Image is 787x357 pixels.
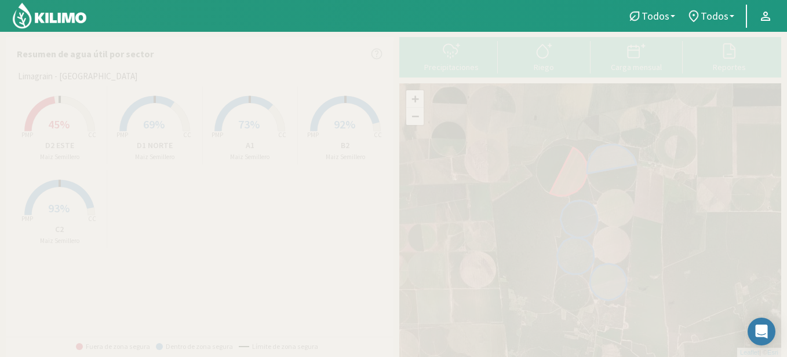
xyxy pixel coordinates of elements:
[48,201,70,215] span: 93%
[239,343,318,351] span: Límite de zona segura
[298,139,393,152] p: B2
[48,117,70,131] span: 45%
[406,108,424,125] a: Zoom out
[405,41,498,72] button: Precipitaciones
[740,349,759,356] a: Leaflet
[156,343,233,351] span: Dentro de zona segura
[212,131,223,139] tspan: PMP
[594,63,680,71] div: Carga mensual
[767,349,778,356] a: Esri
[88,215,96,223] tspan: CC
[591,41,683,72] button: Carga mensual
[409,63,494,71] div: Precipitaciones
[501,63,587,71] div: Riego
[298,152,393,162] p: Maiz Semillero
[642,10,669,22] span: Todos
[12,152,107,162] p: Maiz Semillero
[76,343,150,351] span: Fuera de zona segura
[701,10,728,22] span: Todos
[374,131,382,139] tspan: CC
[12,2,88,30] img: Kilimo
[107,152,202,162] p: Maiz Semillero
[683,41,775,72] button: Reportes
[116,131,128,139] tspan: PMP
[238,117,260,131] span: 73%
[498,41,591,72] button: Riego
[406,90,424,108] a: Zoom in
[334,117,355,131] span: 92%
[107,139,202,152] p: D1 NORTE
[17,47,154,61] p: Resumen de agua útil por sector
[203,152,297,162] p: Maiz Semillero
[88,131,96,139] tspan: CC
[183,131,191,139] tspan: CC
[686,63,772,71] div: Reportes
[307,131,319,139] tspan: PMP
[12,139,107,152] p: D2 ESTE
[203,139,297,152] p: A1
[21,131,32,139] tspan: PMP
[748,318,775,345] div: Open Intercom Messenger
[12,223,107,235] p: C2
[21,215,32,223] tspan: PMP
[278,131,286,139] tspan: CC
[18,70,137,83] span: Limagrain - [GEOGRAPHIC_DATA]
[143,117,165,131] span: 69%
[12,236,107,246] p: Maiz Semillero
